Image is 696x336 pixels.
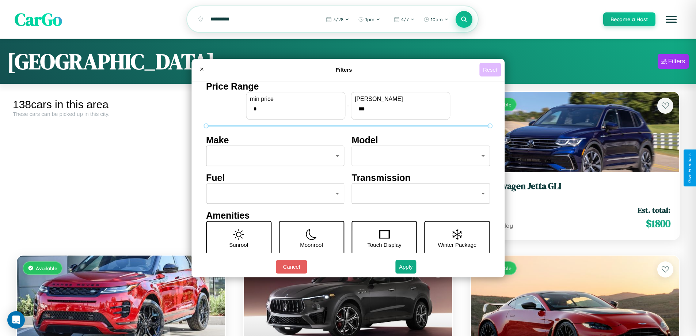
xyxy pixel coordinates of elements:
p: Sunroof [229,240,248,250]
span: Est. total: [638,205,670,215]
h4: Make [206,135,345,146]
h4: Model [352,135,490,146]
div: These cars can be picked up in this city. [13,111,229,117]
h4: Fuel [206,173,345,183]
button: Become a Host [603,12,655,26]
h4: Filters [208,67,479,73]
h1: [GEOGRAPHIC_DATA] [7,46,215,76]
div: Open Intercom Messenger [7,311,25,329]
button: Filters [658,54,689,69]
div: 138 cars in this area [13,98,229,111]
button: Reset [479,63,501,76]
span: Available [36,265,57,271]
a: Volkswagen Jetta GLI2024 [480,181,670,199]
div: Filters [668,58,685,65]
div: Give Feedback [687,153,692,183]
span: / day [498,222,513,229]
span: 4 / 7 [401,16,409,22]
h3: Volkswagen Jetta GLI [480,181,670,192]
button: 4/7 [390,14,418,25]
span: 3 / 28 [333,16,343,22]
h4: Transmission [352,173,490,183]
span: 1pm [365,16,374,22]
span: $ 1800 [646,216,670,231]
button: 1pm [354,14,384,25]
button: Cancel [276,260,307,273]
p: - [347,101,349,110]
h4: Price Range [206,81,490,92]
button: Apply [395,260,417,273]
p: Touch Display [367,240,401,250]
p: Moonroof [300,240,323,250]
button: Open menu [661,9,681,30]
h4: Amenities [206,210,490,221]
span: CarGo [15,7,62,31]
label: min price [250,96,341,102]
button: 10am [420,14,452,25]
button: 3/28 [322,14,353,25]
label: [PERSON_NAME] [355,96,446,102]
span: 10am [431,16,443,22]
p: Winter Package [438,240,477,250]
